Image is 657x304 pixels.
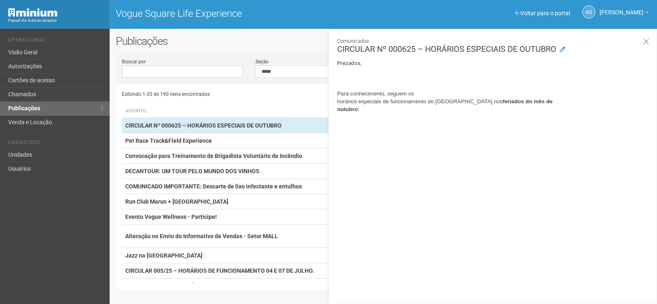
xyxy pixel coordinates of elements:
[116,8,377,19] h1: Vogue Square Life Experience
[122,58,146,65] label: Buscar por
[125,122,282,129] strong: CIRCULAR Nº 000625 – HORÁRIOS ESPECIAIS DE OUTUBRO
[337,37,650,53] h3: CIRCULAR Nº 000625 – HORÁRIOS ESPECIAIS DE OUTUBRO
[515,10,570,16] a: Voltar para o portal
[122,88,384,100] div: Exibindo 1-20 de 190 itens encontrados
[8,139,103,148] li: Cadastros
[125,198,228,205] strong: Run Club Marun + [GEOGRAPHIC_DATA]
[8,37,103,46] li: Operacional
[8,8,57,17] img: Minium
[125,252,202,259] strong: Jazz na [GEOGRAPHIC_DATA]
[125,213,217,220] strong: Evento Vogue Wellness - Participe!
[122,104,349,118] th: Assunto
[125,233,278,239] strong: Alteração no Envio do Informativo de Vendas - Setor MALL
[337,60,362,66] span: Prezados,
[337,91,553,112] span: Para conhecimento, seguem os horários especiais de funcionamento do [GEOGRAPHIC_DATA] nos :
[255,58,269,65] label: Seção
[125,267,314,274] strong: CIRCULAR 005/25 – HORÁRIOS DE FUNCIONAMENTO 04 E 07 DE JULHO.
[8,17,103,24] div: Painel do Administrador
[600,1,643,16] span: Nicolle Silva
[337,37,650,45] small: Comunicados
[116,35,332,47] h2: Publicações
[125,283,249,289] strong: CIRCULAR 004/25 – HORÁRIO ESPECIAL [DATE]
[125,168,260,174] strong: DECANTOUR: UM TOUR PELO MUNDO DOS VINHOS
[125,153,302,159] strong: Convocação para Treinamento de Brigadista Voluntário de Incêndio
[582,5,595,19] a: NS
[125,183,302,190] strong: COMUNICADO IMPORTANTE: Descarte de lixo infectante e entulhos
[600,10,649,17] a: [PERSON_NAME]
[560,46,565,54] a: Modificar
[125,137,212,144] strong: Pet Race Track&Field Experience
